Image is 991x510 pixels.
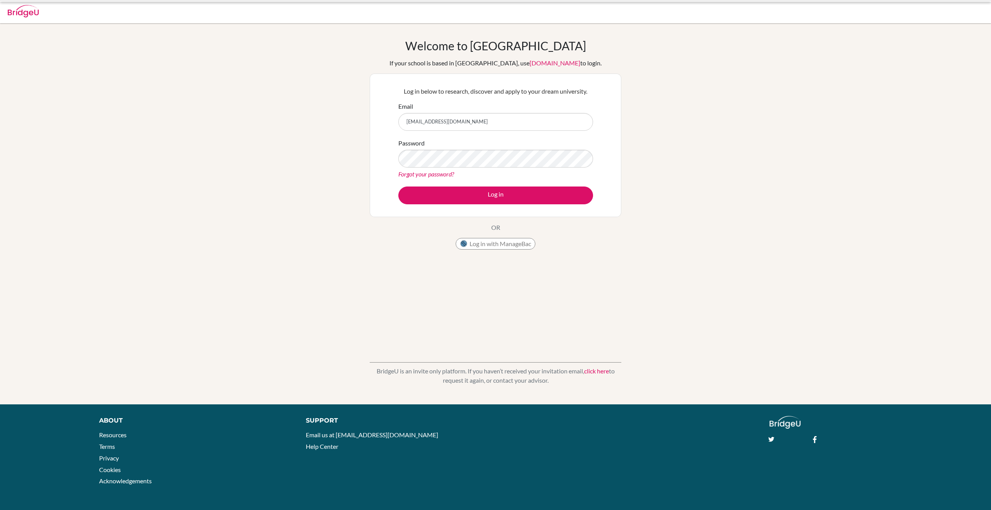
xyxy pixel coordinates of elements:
[306,431,438,438] a: Email us at [EMAIL_ADDRESS][DOMAIN_NAME]
[530,59,580,67] a: [DOMAIN_NAME]
[389,58,602,68] div: If your school is based in [GEOGRAPHIC_DATA], use to login.
[99,466,121,473] a: Cookies
[456,238,535,250] button: Log in with ManageBac
[398,139,425,148] label: Password
[99,431,127,438] a: Resources
[99,443,115,450] a: Terms
[99,416,289,425] div: About
[770,416,801,429] img: logo_white@2x-f4f0deed5e89b7ecb1c2cc34c3e3d731f90f0f143d5ea2071677605dd97b5244.png
[405,39,586,53] h1: Welcome to [GEOGRAPHIC_DATA]
[370,366,621,385] p: BridgeU is an invite only platform. If you haven’t received your invitation email, to request it ...
[398,187,593,204] button: Log in
[306,443,338,450] a: Help Center
[99,454,119,462] a: Privacy
[398,102,413,111] label: Email
[306,416,485,425] div: Support
[491,223,500,232] p: OR
[398,170,454,178] a: Forgot your password?
[99,477,152,484] a: Acknowledgements
[8,5,39,17] img: Bridge-U
[398,87,593,96] p: Log in below to research, discover and apply to your dream university.
[584,367,609,375] a: click here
